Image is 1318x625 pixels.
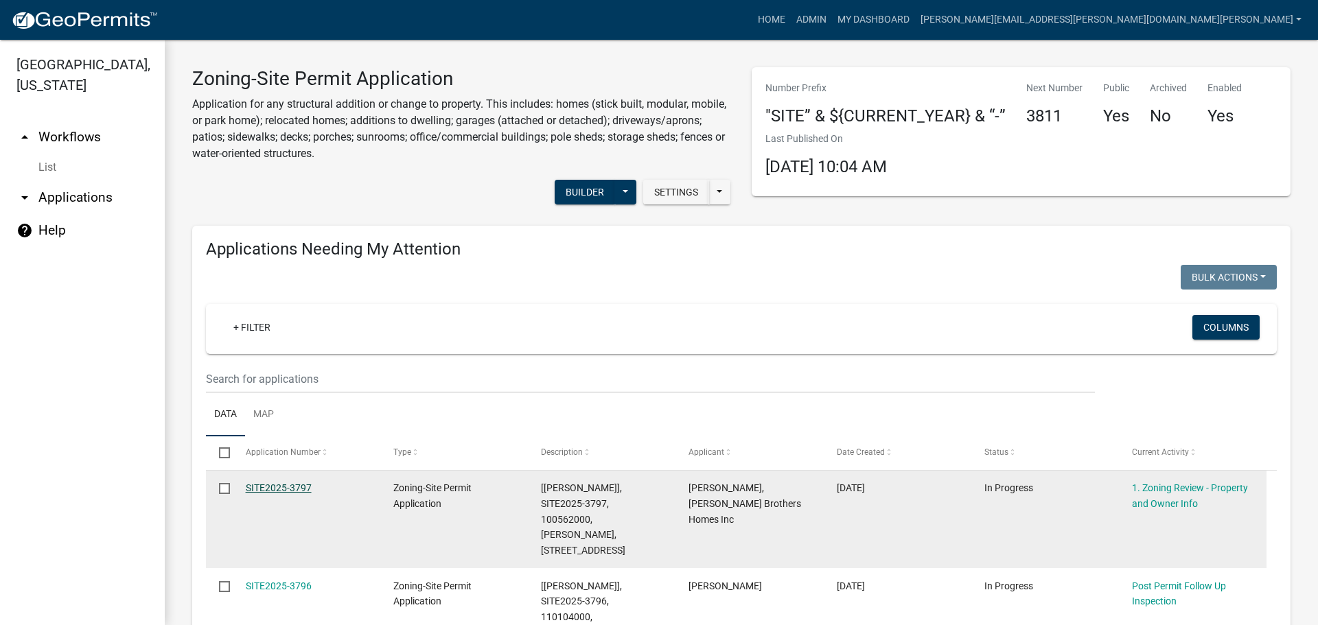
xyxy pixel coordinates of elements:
[1026,106,1083,126] h4: 3811
[555,180,615,204] button: Builder
[393,580,472,607] span: Zoning-Site Permit Application
[765,132,887,146] p: Last Published On
[1207,81,1242,95] p: Enabled
[752,7,791,33] a: Home
[1026,81,1083,95] p: Next Number
[837,447,885,457] span: Date Created
[541,447,583,457] span: Description
[823,436,971,469] datatable-header-cell: Date Created
[232,436,380,469] datatable-header-cell: Application Number
[832,7,915,33] a: My Dashboard
[393,447,411,457] span: Type
[915,7,1307,33] a: [PERSON_NAME][EMAIL_ADDRESS][PERSON_NAME][DOMAIN_NAME][PERSON_NAME]
[1132,447,1189,457] span: Current Activity
[1192,315,1260,340] button: Columns
[1103,106,1129,126] h4: Yes
[246,447,321,457] span: Application Number
[689,447,724,457] span: Applicant
[765,157,887,176] span: [DATE] 10:04 AM
[1181,265,1277,290] button: Bulk Actions
[984,447,1008,457] span: Status
[16,129,33,145] i: arrow_drop_up
[206,436,232,469] datatable-header-cell: Select
[765,106,1006,126] h4: "SITE” & ${CURRENT_YEAR} & “-”
[1119,436,1267,469] datatable-header-cell: Current Activity
[541,482,625,556] span: [Wayne Leitheiser], SITE2025-3797, 100562000, JOHN MELLAND, 21447 CO HWY 32
[1207,106,1242,126] h4: Yes
[984,580,1033,591] span: In Progress
[246,482,312,493] a: SITE2025-3797
[206,239,1277,259] h4: Applications Needing My Attention
[192,67,731,91] h3: Zoning-Site Permit Application
[643,180,709,204] button: Settings
[689,482,801,525] span: Darrick Guthmiller, Kochmann Brothers Homes Inc
[837,482,865,493] span: 08/14/2025
[380,436,528,469] datatable-header-cell: Type
[393,482,472,509] span: Zoning-Site Permit Application
[16,222,33,239] i: help
[206,393,245,437] a: Data
[246,580,312,591] a: SITE2025-3796
[837,580,865,591] span: 08/13/2025
[765,81,1006,95] p: Number Prefix
[791,7,832,33] a: Admin
[1150,106,1187,126] h4: No
[192,96,731,162] p: Application for any structural addition or change to property. This includes: homes (stick built,...
[689,580,762,591] span: Jeff Molander
[971,436,1119,469] datatable-header-cell: Status
[245,393,282,437] a: Map
[675,436,823,469] datatable-header-cell: Applicant
[1132,580,1226,607] a: Post Permit Follow Up Inspection
[1103,81,1129,95] p: Public
[222,315,281,340] a: + Filter
[206,365,1095,393] input: Search for applications
[528,436,675,469] datatable-header-cell: Description
[1132,482,1248,509] a: 1. Zoning Review - Property and Owner Info
[16,189,33,206] i: arrow_drop_down
[984,482,1033,493] span: In Progress
[1150,81,1187,95] p: Archived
